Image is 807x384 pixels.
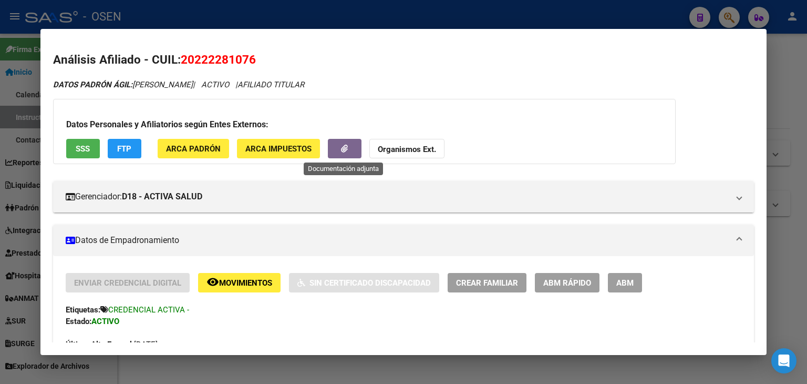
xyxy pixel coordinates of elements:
span: [PERSON_NAME] [53,80,193,89]
button: ABM [608,273,642,292]
strong: Estado: [66,317,91,326]
mat-panel-title: Datos de Empadronamiento [66,234,729,247]
span: ABM Rápido [543,278,591,288]
span: CREDENCIAL ACTIVA - [108,305,189,315]
mat-panel-title: Gerenciador: [66,190,729,203]
span: SSS [76,144,90,154]
button: Crear Familiar [448,273,526,292]
button: Organismos Ext. [369,139,444,158]
span: ARCA Padrón [166,144,221,154]
strong: ACTIVO [91,317,119,326]
h3: Datos Personales y Afiliatorios según Entes Externos: [66,118,663,131]
span: ABM [616,278,634,288]
strong: Organismos Ext. [378,145,436,154]
button: ABM Rápido [535,273,599,292]
strong: DATOS PADRÓN ÁGIL: [53,80,132,89]
i: | ACTIVO | [53,80,304,89]
button: Movimientos [198,273,281,292]
span: Enviar Credencial Digital [74,278,181,288]
span: Sin Certificado Discapacidad [309,278,431,288]
span: AFILIADO TITULAR [237,80,304,89]
span: 20222281076 [181,53,256,66]
span: Movimientos [219,278,272,288]
button: Sin Certificado Discapacidad [289,273,439,292]
button: ARCA Impuestos [237,139,320,158]
button: SSS [66,139,100,158]
span: ARCA Impuestos [245,144,312,154]
button: ARCA Padrón [158,139,229,158]
button: FTP [108,139,141,158]
div: Open Intercom Messenger [771,348,796,373]
span: [DATE] [66,340,158,349]
mat-expansion-panel-header: Gerenciador:D18 - ACTIVA SALUD [53,181,754,213]
h2: Análisis Afiliado - CUIL: [53,51,754,69]
mat-expansion-panel-header: Datos de Empadronamiento [53,225,754,256]
strong: D18 - ACTIVA SALUD [122,190,202,203]
mat-icon: remove_red_eye [206,276,219,288]
button: Enviar Credencial Digital [66,273,190,292]
span: FTP [117,144,131,154]
span: Crear Familiar [456,278,518,288]
strong: Etiquetas: [66,305,100,315]
strong: Última Alta Formal: [66,340,134,349]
